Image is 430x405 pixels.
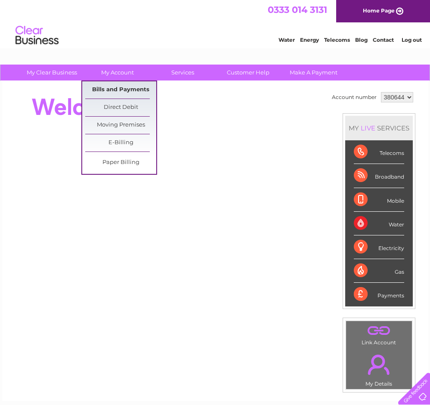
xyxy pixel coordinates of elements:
[278,65,349,80] a: Make A Payment
[354,259,404,283] div: Gas
[12,5,419,42] div: Clear Business is a trading name of Verastar Limited (registered in [GEOGRAPHIC_DATA] No. 3667643...
[354,188,404,212] div: Mobile
[85,134,156,151] a: E-Billing
[354,164,404,188] div: Broadband
[85,117,156,134] a: Moving Premises
[85,99,156,116] a: Direct Debit
[354,235,404,259] div: Electricity
[348,323,410,338] a: .
[354,212,404,235] div: Water
[373,37,394,43] a: Contact
[355,37,368,43] a: Blog
[278,37,295,43] a: Water
[330,90,379,105] td: Account number
[346,321,412,348] td: Link Account
[213,65,284,80] a: Customer Help
[85,154,156,171] a: Paper Billing
[15,22,59,49] img: logo.png
[348,349,410,380] a: .
[16,65,87,80] a: My Clear Business
[354,283,404,306] div: Payments
[354,140,404,164] div: Telecoms
[345,116,413,140] div: MY SERVICES
[402,37,422,43] a: Log out
[324,37,350,43] a: Telecoms
[147,65,218,80] a: Services
[359,124,377,132] div: LIVE
[346,347,412,390] td: My Details
[85,81,156,99] a: Bills and Payments
[300,37,319,43] a: Energy
[82,65,153,80] a: My Account
[268,4,327,15] a: 0333 014 3131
